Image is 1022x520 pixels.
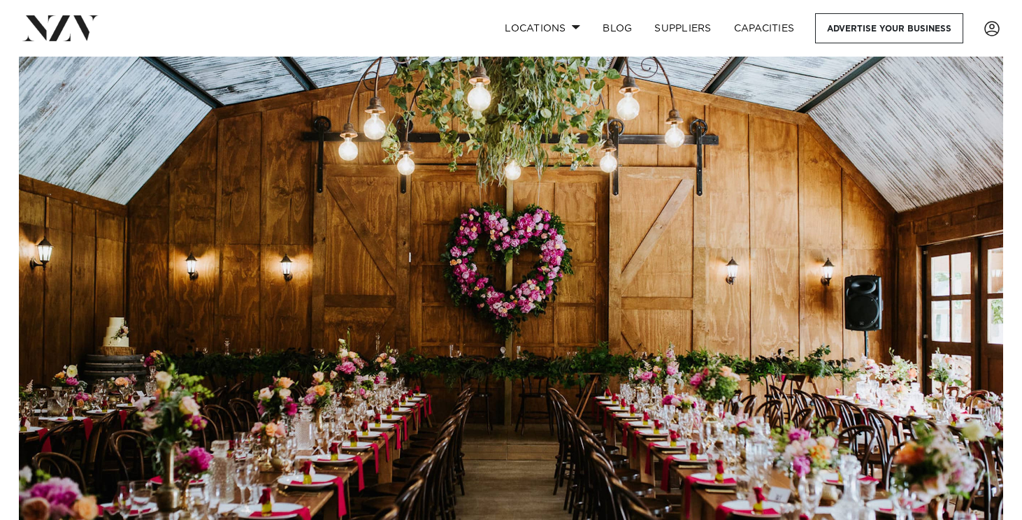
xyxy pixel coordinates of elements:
a: Advertise your business [815,13,963,43]
a: Locations [494,13,591,43]
a: Capacities [723,13,806,43]
a: BLOG [591,13,643,43]
img: nzv-logo.png [22,15,99,41]
a: SUPPLIERS [643,13,722,43]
